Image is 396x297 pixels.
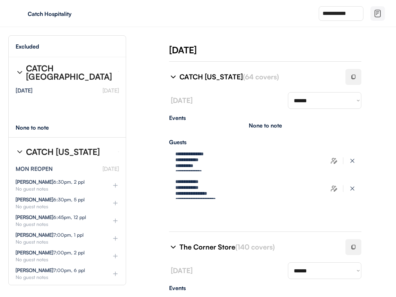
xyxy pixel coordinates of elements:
[16,180,85,184] div: 6:30pm, 2 ppl
[14,8,25,19] img: yH5BAEAAAAALAAAAAABAAEAAAIBRAA7
[16,232,53,238] strong: [PERSON_NAME]
[16,250,85,255] div: 7:00pm, 2 ppl
[235,243,275,251] font: (140 covers)
[16,179,53,185] strong: [PERSON_NAME]
[16,197,85,202] div: 6:30pm, 5 ppl
[16,257,101,262] div: No guest notes
[169,139,361,145] div: Guests
[16,186,101,191] div: No guest notes
[112,217,119,224] img: plus%20%281%29.svg
[249,123,282,128] div: None to note
[243,72,279,81] font: (64 covers)
[26,148,100,156] div: CATCH [US_STATE]
[112,235,119,242] img: plus%20%281%29.svg
[103,87,119,94] font: [DATE]
[169,44,396,56] div: [DATE]
[169,73,177,81] img: chevron-right%20%281%29.svg
[112,182,119,189] img: plus%20%281%29.svg
[331,185,337,192] img: users-edit.svg
[16,196,53,202] strong: [PERSON_NAME]
[26,64,113,81] div: CATCH [GEOGRAPHIC_DATA]
[169,243,177,251] img: chevron-right%20%281%29.svg
[103,165,119,172] font: [DATE]
[112,270,119,277] img: plus%20%281%29.svg
[16,239,101,244] div: No guest notes
[16,215,86,220] div: 6:45pm, 12 ppl
[331,157,337,164] img: users-edit.svg
[169,285,361,291] div: Events
[16,166,53,172] div: MON REOPEN
[16,204,101,209] div: No guest notes
[112,200,119,207] img: plus%20%281%29.svg
[349,157,356,164] img: x-close%20%283%29.svg
[112,253,119,260] img: plus%20%281%29.svg
[179,72,337,82] div: CATCH [US_STATE]
[28,11,115,17] div: Catch Hospitality
[16,275,101,280] div: No guest notes
[16,68,24,77] img: chevron-right%20%281%29.svg
[373,9,382,18] img: file-02.svg
[16,88,33,93] div: [DATE]
[16,222,101,227] div: No guest notes
[16,148,24,156] img: chevron-right%20%281%29.svg
[16,44,39,49] div: Excluded
[171,96,193,105] font: [DATE]
[349,185,356,192] img: x-close%20%283%29.svg
[16,214,53,220] strong: [PERSON_NAME]
[16,125,62,130] div: None to note
[16,250,53,255] strong: [PERSON_NAME]
[171,266,193,275] font: [DATE]
[16,268,85,273] div: 7:00pm, 6 ppl
[179,242,337,252] div: The Corner Store
[16,267,53,273] strong: [PERSON_NAME]
[169,115,361,121] div: Events
[16,233,83,237] div: 7:00pm, 1 ppl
